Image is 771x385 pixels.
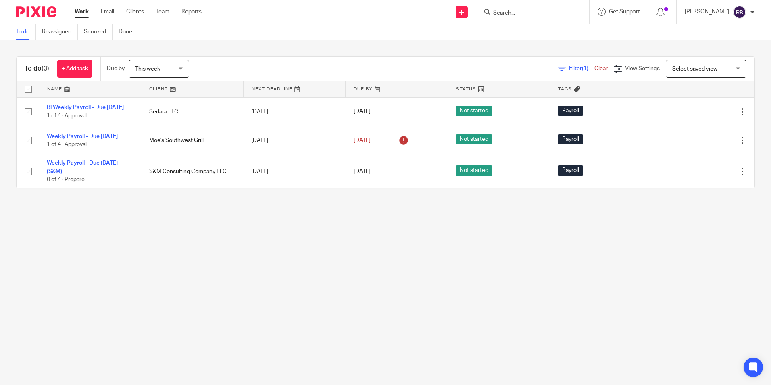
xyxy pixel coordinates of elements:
[181,8,202,16] a: Reports
[47,177,85,182] span: 0 of 4 · Prepare
[47,142,87,147] span: 1 of 4 · Approval
[569,66,594,71] span: Filter
[558,106,583,116] span: Payroll
[75,8,89,16] a: Work
[456,165,492,176] span: Not started
[594,66,608,71] a: Clear
[582,66,588,71] span: (1)
[558,87,572,91] span: Tags
[25,65,49,73] h1: To do
[354,138,371,143] span: [DATE]
[141,126,244,155] td: Moe's Southwest Grill
[57,60,92,78] a: + Add task
[243,126,346,155] td: [DATE]
[243,97,346,126] td: [DATE]
[685,8,729,16] p: [PERSON_NAME]
[558,134,583,144] span: Payroll
[243,155,346,188] td: [DATE]
[47,160,118,174] a: Weekly Payroll - Due [DATE] (S&M)
[492,10,565,17] input: Search
[456,134,492,144] span: Not started
[107,65,125,73] p: Due by
[558,165,583,176] span: Payroll
[16,6,56,17] img: Pixie
[354,109,371,115] span: [DATE]
[42,24,78,40] a: Reassigned
[354,169,371,174] span: [DATE]
[101,8,114,16] a: Email
[47,134,118,139] a: Weekly Payroll - Due [DATE]
[141,97,244,126] td: Sedara LLC
[156,8,169,16] a: Team
[47,113,87,119] span: 1 of 4 · Approval
[84,24,113,40] a: Snoozed
[135,66,160,72] span: This week
[47,105,124,110] a: Bi Weekly Payroll - Due [DATE]
[456,106,492,116] span: Not started
[733,6,746,19] img: svg%3E
[42,65,49,72] span: (3)
[672,66,717,72] span: Select saved view
[609,9,640,15] span: Get Support
[141,155,244,188] td: S&M Consulting Company LLC
[16,24,36,40] a: To do
[625,66,660,71] span: View Settings
[126,8,144,16] a: Clients
[119,24,138,40] a: Done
